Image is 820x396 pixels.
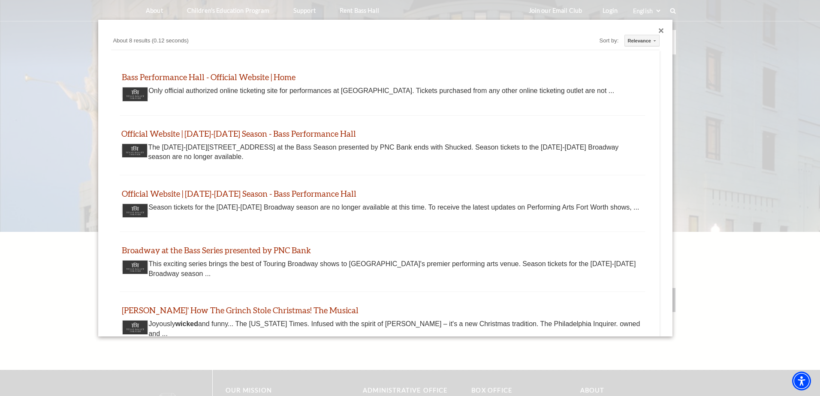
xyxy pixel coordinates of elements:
[121,129,356,138] a: Official Website | 2024-2025 Season - Bass Performance Hall - open in a new tab
[121,146,148,154] a: Thumbnail image - open in a new tab
[600,36,621,46] div: Sort by:
[122,323,148,331] a: Thumbnail image - open in a new tab
[122,144,148,158] img: Thumbnail image
[125,86,640,96] div: Only official authorized online ticketing site for performances at [GEOGRAPHIC_DATA]. Tickets pur...
[122,320,148,334] img: Thumbnail image
[111,36,422,48] div: About 8 results (0.12 seconds)
[122,87,148,101] img: Thumbnail image
[122,245,311,255] a: Broadway at the Bass Series presented by PNC Bank - open in a new tab
[122,305,359,315] a: Dr. Seuss' How The Grinch Stole Christmas! The Musical - open in a new tab
[122,90,148,98] a: Thumbnail image - open in a new tab
[125,143,640,162] div: The [DATE]-[DATE][STREET_ADDRESS] at the Bass Season presented by PNC Bank ends with Shucked. Sea...
[125,259,640,279] div: This exciting series brings the best of Touring Broadway shows to [GEOGRAPHIC_DATA]'s premier per...
[627,35,647,47] div: Relevance
[122,204,148,218] img: Thumbnail image
[122,206,148,214] a: Thumbnail image - open in a new tab
[175,320,198,327] b: wicked
[122,263,148,271] a: Thumbnail image - open in a new tab
[125,319,640,339] div: Joyously and funny... The [US_STATE] Times. Infused with the spirit of [PERSON_NAME] – it's a new...
[122,189,356,198] a: Official Website | 2025-2026 Season - Bass Performance Hall - open in a new tab
[122,260,148,274] img: Thumbnail image
[792,372,811,390] div: Accessibility Menu
[125,203,640,212] div: Season tickets for the [DATE]-[DATE] Broadway season are no longer available at this time. To rec...
[122,72,295,82] a: Bass Performance Hall - Official Website | Home - open in a new tab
